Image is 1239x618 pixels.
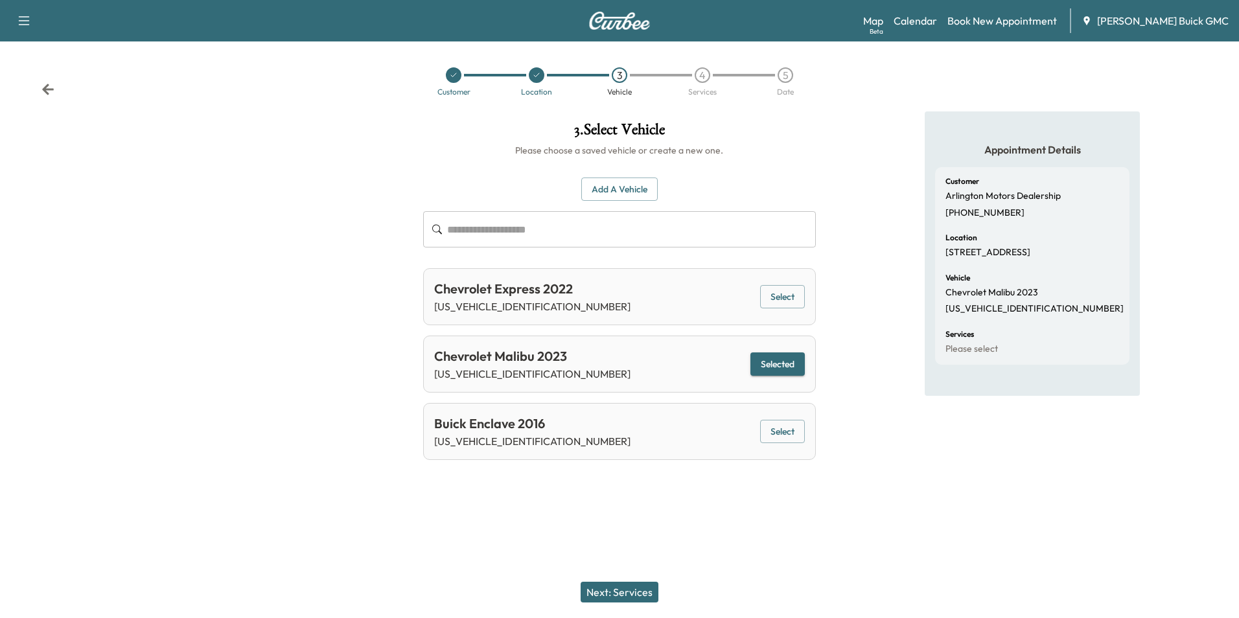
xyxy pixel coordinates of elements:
[945,274,970,282] h6: Vehicle
[945,207,1025,219] p: [PHONE_NUMBER]
[688,88,717,96] div: Services
[434,366,631,382] p: [US_VEHICLE_IDENTIFICATION_NUMBER]
[760,285,805,309] button: Select
[434,299,631,314] p: [US_VEHICLE_IDENTIFICATION_NUMBER]
[947,13,1057,29] a: Book New Appointment
[423,144,815,157] h6: Please choose a saved vehicle or create a new one.
[521,88,552,96] div: Location
[945,287,1038,299] p: Chevrolet Malibu 2023
[581,582,658,602] button: Next: Services
[581,177,658,201] button: Add a Vehicle
[945,190,1061,202] p: Arlington Motors Dealership
[612,67,627,83] div: 3
[434,347,631,366] div: Chevrolet Malibu 2023
[945,303,1124,315] p: [US_VEHICLE_IDENTIFICATION_NUMBER]
[863,13,883,29] a: MapBeta
[434,414,631,433] div: Buick Enclave 2016
[945,234,977,242] h6: Location
[1097,13,1229,29] span: [PERSON_NAME] Buick GMC
[777,88,794,96] div: Date
[750,352,805,376] button: Selected
[695,67,710,83] div: 4
[870,27,883,36] div: Beta
[434,279,631,299] div: Chevrolet Express 2022
[588,12,651,30] img: Curbee Logo
[894,13,937,29] a: Calendar
[41,83,54,96] div: Back
[945,343,998,355] p: Please select
[945,177,979,185] h6: Customer
[434,433,631,449] p: [US_VEHICLE_IDENTIFICATION_NUMBER]
[778,67,793,83] div: 5
[423,122,815,144] h1: 3 . Select Vehicle
[935,143,1129,157] h5: Appointment Details
[437,88,470,96] div: Customer
[760,420,805,444] button: Select
[945,247,1030,258] p: [STREET_ADDRESS]
[607,88,632,96] div: Vehicle
[945,330,974,338] h6: Services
